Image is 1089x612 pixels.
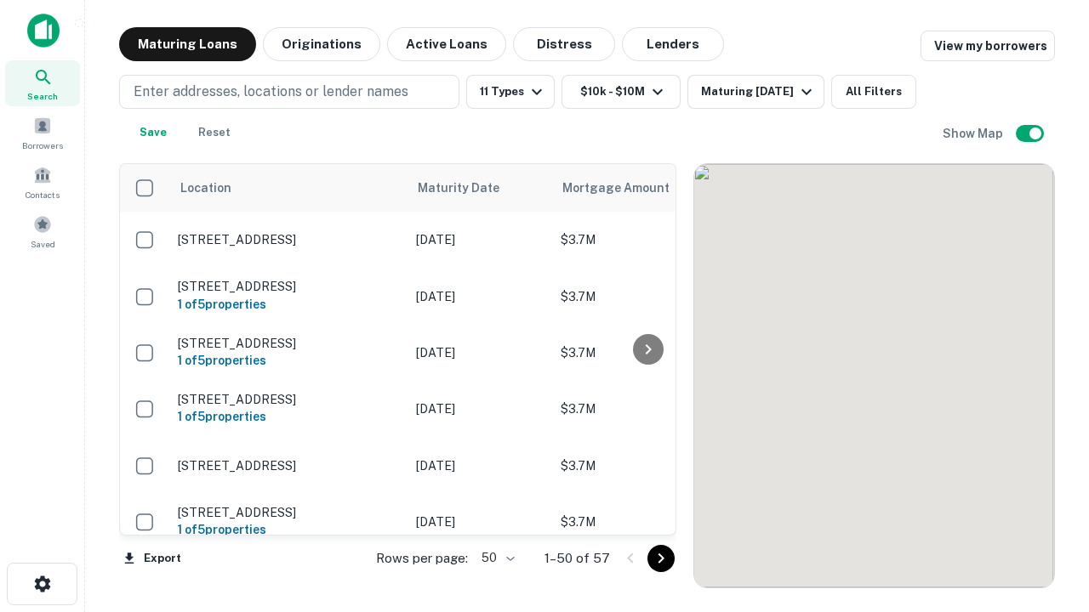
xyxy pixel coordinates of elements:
[169,164,408,212] th: Location
[552,164,739,212] th: Mortgage Amount
[561,513,731,531] p: $3.7M
[921,31,1055,61] a: View my borrowers
[831,75,916,109] button: All Filters
[126,116,180,150] button: Save your search to get updates of matches that match your search criteria.
[561,399,731,418] p: $3.7M
[475,546,517,570] div: 50
[561,456,731,475] p: $3.7M
[178,520,399,539] h6: 1 of 5 properties
[178,392,399,407] p: [STREET_ADDRESS]
[27,14,60,48] img: capitalize-icon.png
[562,75,681,109] button: $10k - $10M
[134,82,408,102] p: Enter addresses, locations or lender names
[416,287,544,306] p: [DATE]
[119,546,185,571] button: Export
[701,82,817,102] div: Maturing [DATE]
[561,343,731,362] p: $3.7M
[387,27,506,61] button: Active Loans
[418,178,522,198] span: Maturity Date
[1004,422,1089,503] iframe: Chat Widget
[416,230,544,249] p: [DATE]
[27,89,58,103] span: Search
[376,548,468,569] p: Rows per page:
[178,336,399,351] p: [STREET_ADDRESS]
[22,139,63,152] span: Borrowers
[561,230,731,249] p: $3.7M
[119,27,256,61] button: Maturing Loans
[622,27,724,61] button: Lenders
[544,548,610,569] p: 1–50 of 57
[178,458,399,473] p: [STREET_ADDRESS]
[943,124,1006,143] h6: Show Map
[694,164,1054,587] div: 0 0
[5,208,80,254] a: Saved
[647,545,675,572] button: Go to next page
[187,116,242,150] button: Reset
[408,164,552,212] th: Maturity Date
[178,279,399,294] p: [STREET_ADDRESS]
[5,110,80,156] a: Borrowers
[5,60,80,106] a: Search
[263,27,380,61] button: Originations
[687,75,824,109] button: Maturing [DATE]
[5,159,80,205] a: Contacts
[416,399,544,418] p: [DATE]
[562,178,692,198] span: Mortgage Amount
[513,27,615,61] button: Distress
[416,513,544,531] p: [DATE]
[31,237,55,251] span: Saved
[119,75,459,109] button: Enter addresses, locations or lender names
[466,75,555,109] button: 11 Types
[178,295,399,314] h6: 1 of 5 properties
[178,407,399,426] h6: 1 of 5 properties
[416,343,544,362] p: [DATE]
[180,178,231,198] span: Location
[178,505,399,520] p: [STREET_ADDRESS]
[178,232,399,247] p: [STREET_ADDRESS]
[26,188,60,201] span: Contacts
[416,456,544,475] p: [DATE]
[561,287,731,306] p: $3.7M
[178,351,399,370] h6: 1 of 5 properties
